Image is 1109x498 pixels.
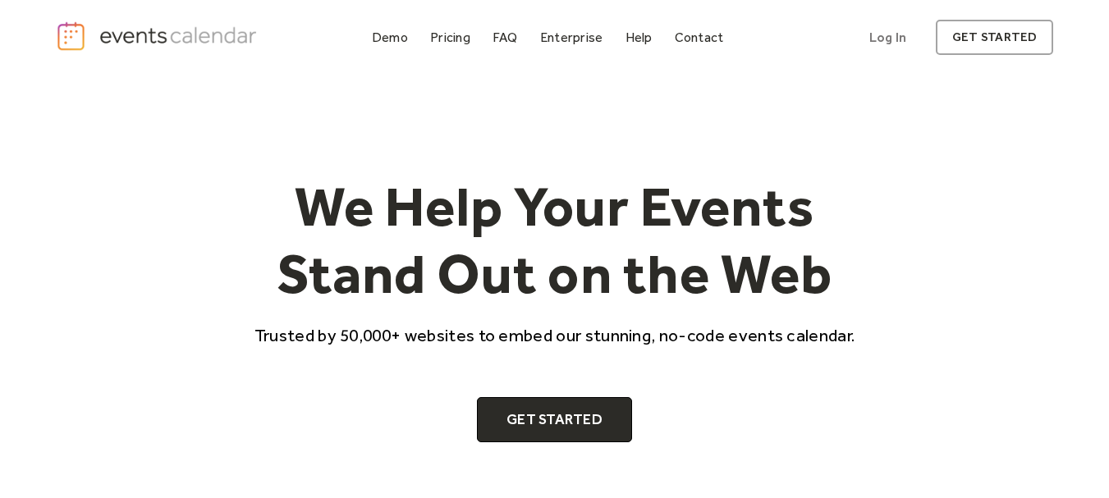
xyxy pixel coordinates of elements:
a: Get Started [477,397,632,443]
div: Pricing [430,33,470,42]
p: Trusted by 50,000+ websites to embed our stunning, no-code events calendar. [240,323,870,347]
a: Enterprise [534,26,609,48]
div: Help [626,33,653,42]
a: Contact [668,26,731,48]
a: Help [619,26,659,48]
a: Pricing [424,26,477,48]
h1: We Help Your Events Stand Out on the Web [240,173,870,307]
a: Log In [853,20,923,55]
div: FAQ [493,33,518,42]
a: get started [936,20,1053,55]
a: Demo [365,26,415,48]
div: Demo [372,33,408,42]
a: home [56,21,261,53]
div: Enterprise [540,33,603,42]
div: Contact [675,33,724,42]
a: FAQ [486,26,525,48]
